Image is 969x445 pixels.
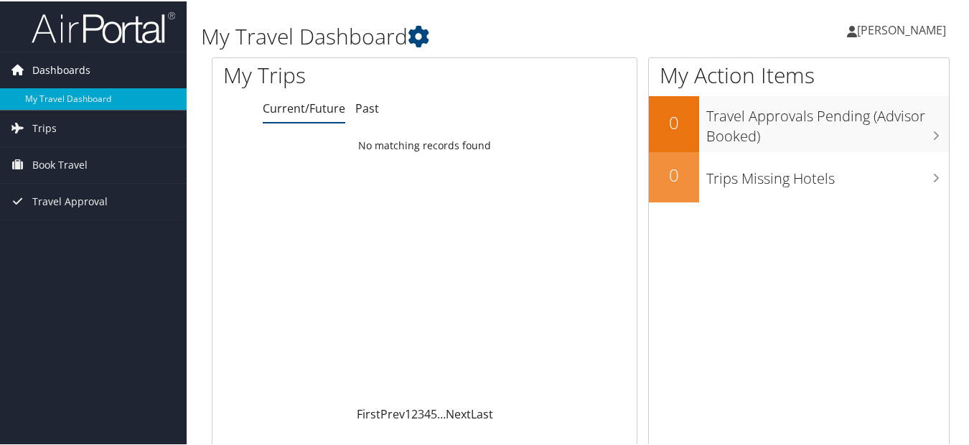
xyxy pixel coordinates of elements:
[32,9,175,43] img: airportal-logo.png
[437,405,446,421] span: …
[446,405,471,421] a: Next
[706,160,949,187] h3: Trips Missing Hotels
[857,21,946,37] span: [PERSON_NAME]
[431,405,437,421] a: 5
[32,51,90,87] span: Dashboards
[380,405,405,421] a: Prev
[418,405,424,421] a: 3
[32,182,108,218] span: Travel Approval
[471,405,493,421] a: Last
[355,99,379,115] a: Past
[201,20,707,50] h1: My Travel Dashboard
[649,109,699,133] h2: 0
[649,151,949,201] a: 0Trips Missing Hotels
[32,146,88,182] span: Book Travel
[223,59,449,89] h1: My Trips
[649,59,949,89] h1: My Action Items
[649,95,949,150] a: 0Travel Approvals Pending (Advisor Booked)
[212,131,637,157] td: No matching records found
[847,7,960,50] a: [PERSON_NAME]
[32,109,57,145] span: Trips
[357,405,380,421] a: First
[263,99,345,115] a: Current/Future
[706,98,949,145] h3: Travel Approvals Pending (Advisor Booked)
[411,405,418,421] a: 2
[649,161,699,186] h2: 0
[405,405,411,421] a: 1
[424,405,431,421] a: 4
